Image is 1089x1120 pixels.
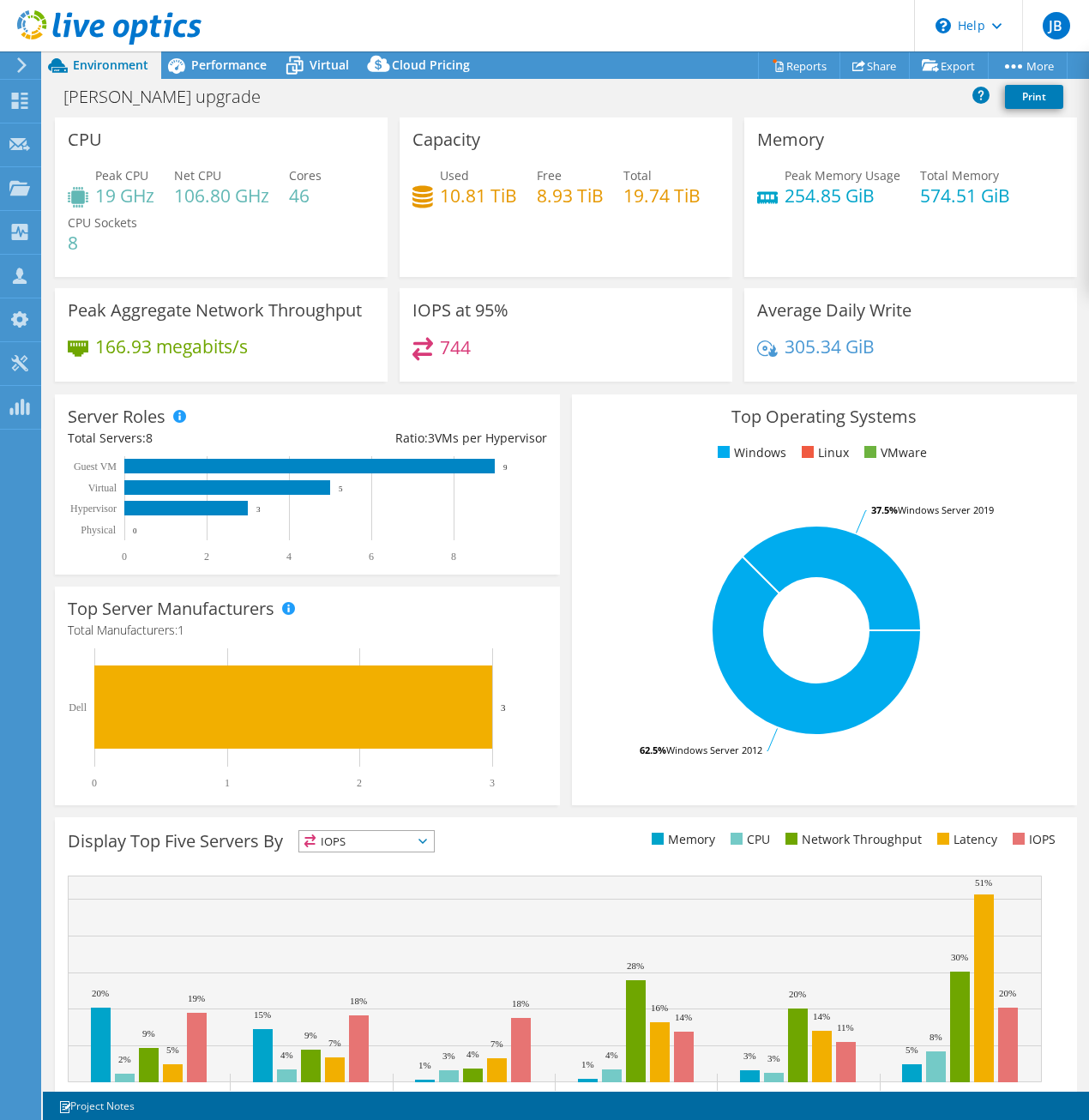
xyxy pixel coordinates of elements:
[69,702,87,714] text: Dell
[860,443,927,462] li: VMware
[512,998,529,1009] text: 18%
[142,1028,155,1039] text: 9%
[122,551,127,563] text: 0
[501,702,506,713] text: 3
[442,1051,455,1061] text: 3%
[68,233,137,252] h4: 8
[95,186,154,205] h4: 19 GHz
[204,551,209,563] text: 2
[466,1049,479,1059] text: 4%
[757,301,912,320] h3: Average Daily Write
[440,186,517,205] h4: 10.81 TiB
[440,167,469,184] span: Used
[623,167,652,184] span: Total
[68,621,547,640] h4: Total Manufacturers:
[133,527,137,535] text: 0
[785,337,875,356] h4: 305.34 GiB
[56,87,287,106] h1: [PERSON_NAME] upgrade
[81,524,116,536] text: Physical
[605,1050,618,1060] text: 4%
[256,505,261,514] text: 3
[339,485,343,493] text: 5
[68,599,274,618] h3: Top Server Manufacturers
[920,186,1010,205] h4: 574.51 GiB
[757,130,824,149] h3: Memory
[933,830,997,849] li: Latency
[73,57,148,73] span: Environment
[70,503,117,515] text: Hypervisor
[328,1038,341,1048] text: 7%
[95,167,148,184] span: Peak CPU
[623,186,701,205] h4: 19.74 TiB
[758,52,840,79] a: Reports
[74,461,117,473] text: Guest VM
[428,430,435,446] span: 3
[46,1095,147,1117] a: Project Notes
[797,443,849,462] li: Linux
[999,988,1016,998] text: 20%
[191,57,267,73] span: Performance
[289,167,322,184] span: Cores
[68,429,307,448] div: Total Servers:
[118,1054,131,1064] text: 2%
[177,622,184,638] span: 1
[286,551,292,563] text: 4
[767,1053,780,1063] text: 3%
[304,1030,317,1040] text: 9%
[392,57,470,73] span: Cloud Pricing
[188,993,205,1003] text: 19%
[781,830,922,849] li: Network Throughput
[871,503,898,516] tspan: 37.5%
[440,338,471,357] h4: 744
[936,18,951,33] svg: \n
[289,186,322,205] h4: 46
[789,989,806,999] text: 20%
[713,443,786,462] li: Windows
[369,551,374,563] text: 6
[92,777,97,789] text: 0
[307,429,546,448] div: Ratio: VMs per Hypervisor
[743,1051,756,1061] text: 3%
[675,1012,692,1022] text: 14%
[503,463,508,472] text: 9
[1005,85,1063,109] a: Print
[68,130,102,149] h3: CPU
[95,337,248,356] h4: 166.93 megabits/s
[92,988,109,998] text: 20%
[785,186,900,205] h4: 254.85 GiB
[537,167,562,184] span: Free
[350,996,367,1006] text: 18%
[490,777,495,789] text: 3
[581,1059,594,1069] text: 1%
[640,744,666,756] tspan: 62.5%
[146,430,153,446] span: 8
[88,482,117,494] text: Virtual
[68,301,362,320] h3: Peak Aggregate Network Throughput
[174,186,269,205] h4: 106.80 GHz
[839,52,910,79] a: Share
[988,52,1068,79] a: More
[898,503,994,516] tspan: Windows Server 2019
[68,214,137,231] span: CPU Sockets
[951,952,968,962] text: 30%
[1043,12,1070,39] span: JB
[418,1060,431,1070] text: 1%
[490,1039,503,1049] text: 7%
[174,167,221,184] span: Net CPU
[909,52,989,79] a: Export
[651,1003,668,1013] text: 16%
[225,777,230,789] text: 1
[537,186,604,205] h4: 8.93 TiB
[254,1009,271,1020] text: 15%
[785,167,900,184] span: Peak Memory Usage
[837,1022,854,1033] text: 11%
[166,1045,179,1055] text: 5%
[299,831,434,852] span: IOPS
[930,1032,942,1042] text: 8%
[412,301,508,320] h3: IOPS at 95%
[726,830,770,849] li: CPU
[920,167,999,184] span: Total Memory
[1008,830,1056,849] li: IOPS
[627,960,644,971] text: 28%
[666,744,762,756] tspan: Windows Server 2012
